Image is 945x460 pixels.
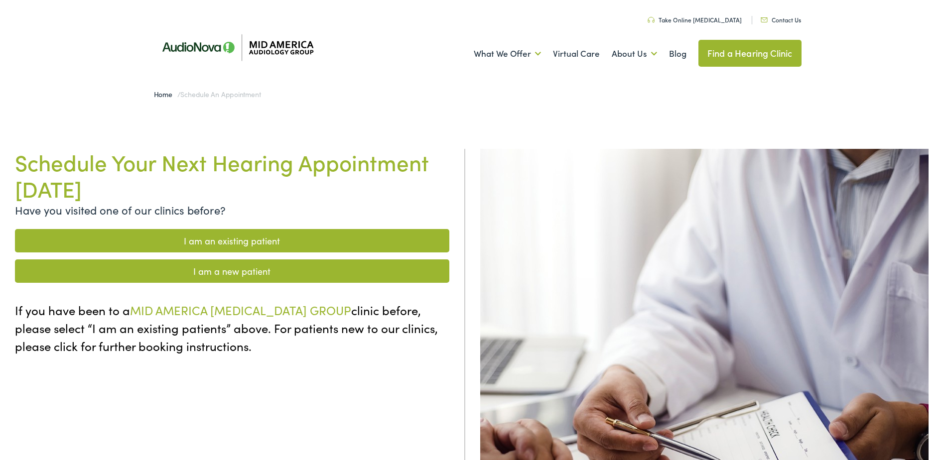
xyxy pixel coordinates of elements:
[648,15,742,24] a: Take Online [MEDICAL_DATA]
[154,89,261,99] span: /
[761,15,801,24] a: Contact Us
[474,35,541,72] a: What We Offer
[15,202,449,218] p: Have you visited one of our clinics before?
[553,35,600,72] a: Virtual Care
[761,17,768,22] img: utility icon
[698,40,802,67] a: Find a Hearing Clinic
[154,89,177,99] a: Home
[669,35,686,72] a: Blog
[180,89,261,99] span: Schedule an Appointment
[15,229,449,252] a: I am an existing patient
[648,17,655,23] img: utility icon
[130,302,351,318] span: MID AMERICA [MEDICAL_DATA] GROUP
[15,259,449,283] a: I am a new patient
[15,301,449,355] p: If you have been to a clinic before, please select “I am an existing patients” above. For patient...
[15,149,449,202] h1: Schedule Your Next Hearing Appointment [DATE]
[612,35,657,72] a: About Us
